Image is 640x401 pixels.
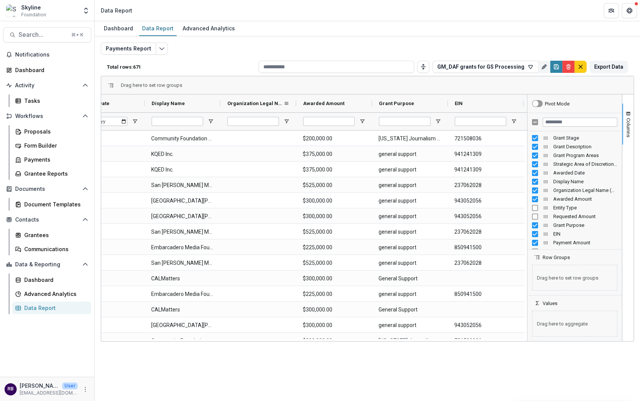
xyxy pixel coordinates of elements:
span: $300,000.00 [303,271,365,286]
span: [DATE] [75,178,138,193]
span: $300,000.00 [303,302,365,318]
span: Awarded Amount [553,196,617,202]
span: $300,000.00 [303,318,365,333]
span: [DATE] [75,224,138,240]
div: Grant Program Areas Column [527,151,622,160]
input: EIN Filter Input [455,117,506,126]
div: Payment Type Column [527,247,622,256]
span: Values [543,300,557,306]
span: $225,000.00 [303,240,365,255]
span: [US_STATE] Journalism Fund: Lake [PERSON_NAME]/Acadiana [379,131,441,146]
nav: breadcrumb [98,5,135,16]
button: Open Filter Menu [435,118,441,124]
span: 850941500 [454,240,516,255]
span: general support [379,318,441,333]
a: Grantee Reports [12,167,91,180]
span: EIN [455,101,463,106]
span: San [PERSON_NAME] Museum of Art Association [151,178,213,193]
span: Embarcadero Media Foundation [151,240,213,255]
div: Proposals [24,127,85,135]
button: Partners [604,3,619,18]
button: Get Help [622,3,637,18]
button: Open Data & Reporting [3,258,91,270]
span: 943052056 [454,193,516,209]
span: [US_STATE] Journalism Fund: Lake [PERSON_NAME]/Acadiana [379,333,441,349]
span: $200,000.00 [303,131,365,146]
span: [DATE] [75,193,138,209]
span: general support [379,224,441,240]
span: 237062028 [454,255,516,271]
input: Filter Columns Input [543,118,617,127]
a: Tasks [12,94,91,107]
span: Drag here to set row groups [532,265,617,291]
div: Pivot Mode [545,101,570,107]
button: Open Filter Menu [208,118,214,124]
span: Awarded Date [553,170,617,176]
div: Data Report [139,23,177,34]
span: [DATE] [75,333,138,349]
span: Display Name [553,179,617,184]
p: [EMAIL_ADDRESS][DOMAIN_NAME] [20,390,78,396]
span: 237062028 [454,224,516,240]
span: KQED Inc. [151,162,213,178]
span: Row Groups [543,255,570,260]
span: General Support [379,271,441,286]
div: Advanced Analytics [180,23,238,34]
div: EIN Column [527,230,622,238]
span: EIN [553,231,617,237]
button: More [81,385,90,394]
span: Embarcadero Media Foundation [151,286,213,302]
button: Payments Report [101,42,156,55]
span: 850941500 [454,286,516,302]
div: Form Builder [24,142,85,149]
span: CALMatters [151,271,213,286]
div: Tasks [24,97,85,105]
span: general support [379,255,441,271]
span: [DATE] [75,271,138,286]
span: general support [379,193,441,209]
div: Entity Type Column [527,203,622,212]
span: Workflows [15,113,79,120]
span: Foundation [21,11,46,18]
span: [GEOGRAPHIC_DATA][PERSON_NAME] of [GEOGRAPHIC_DATA] [151,318,213,333]
div: Row Groups [527,260,622,295]
div: Dashboard [24,276,85,284]
a: Payments [12,153,91,166]
span: 941241309 [454,162,516,178]
div: Display Name Column [527,177,622,186]
a: Advanced Analytics [180,21,238,36]
button: Save [550,61,562,73]
span: Grant Purpose [553,222,617,228]
span: Activity [15,82,79,89]
div: Dashboard [15,66,85,74]
span: $525,000.00 [303,178,365,193]
span: San [PERSON_NAME] Museum of Art Association [151,255,213,271]
span: $525,000.00 [303,255,365,271]
input: Grant Purpose Filter Input [379,117,430,126]
div: Payments [24,156,85,164]
input: Awarded Amount Filter Input [303,117,355,126]
span: Drag here to aggregate [532,311,617,337]
div: Requested Amount Column [527,212,622,221]
span: KQED Inc. [151,146,213,162]
span: 721508036 [454,131,516,146]
button: Rename [538,61,550,73]
span: general support [379,209,441,224]
div: Organization Legal Name (ORG_LEGAL_NAME) Column [527,186,622,195]
span: [DATE] [75,240,138,255]
div: Awarded Date Column [527,168,622,177]
div: Payment Amount Column [527,238,622,247]
input: Awarded Date Filter Input [76,117,127,126]
span: Columns [626,118,631,137]
span: Requested Amount [553,214,617,219]
a: Dashboard [101,21,136,36]
a: Dashboard [3,64,91,76]
button: Open Activity [3,79,91,91]
span: [DATE] [75,162,138,178]
span: [DATE] [75,146,138,162]
input: Organization Legal Name (ORG_LEGAL_NAME) Filter Input [227,117,279,126]
span: 941241309 [454,146,516,162]
button: Notifications [3,49,91,61]
span: $200,000.00 [303,333,365,349]
button: Open Contacts [3,214,91,226]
